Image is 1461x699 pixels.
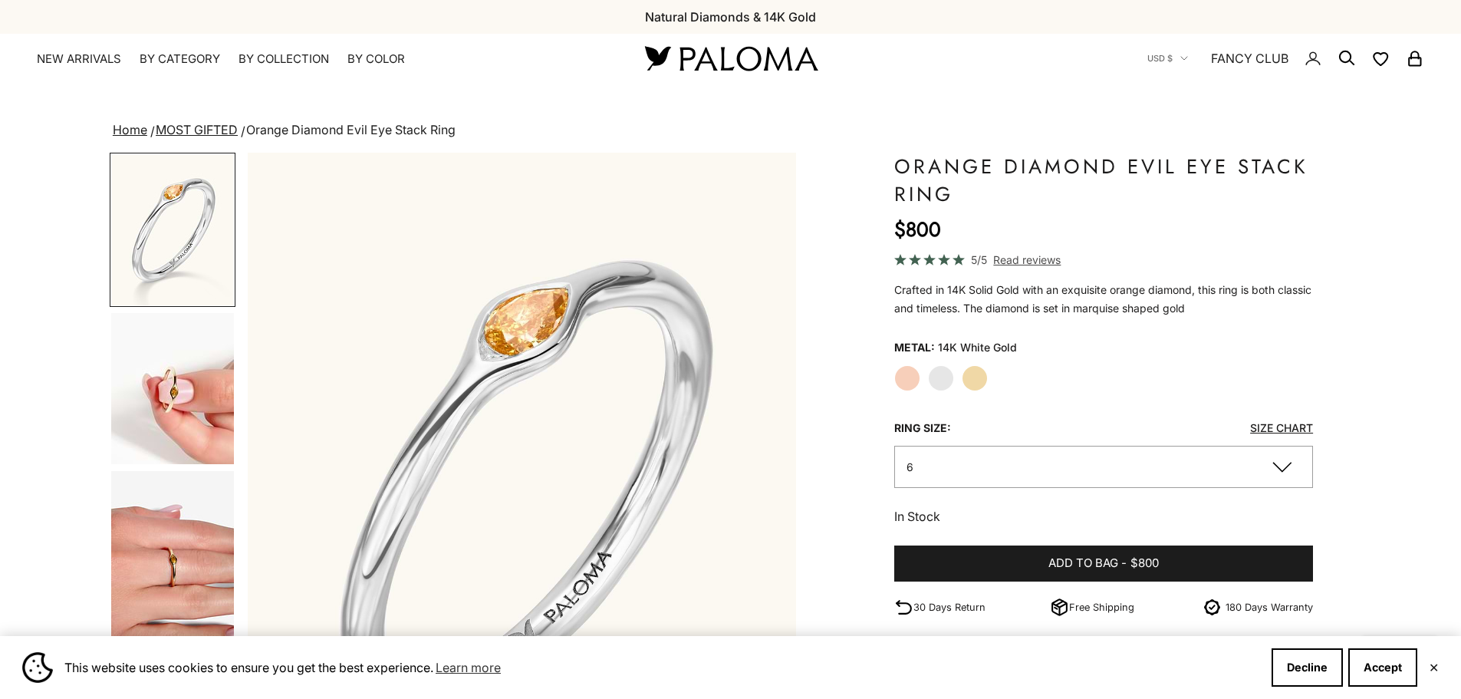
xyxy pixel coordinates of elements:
nav: breadcrumbs [110,120,1351,141]
legend: Ring Size: [894,417,951,440]
summary: By Category [140,51,220,67]
legend: Metal: [894,336,935,359]
span: Add to bag [1048,554,1118,573]
summary: By Collection [239,51,329,67]
nav: Primary navigation [37,51,608,67]
sale-price: $800 [894,214,941,245]
p: 30 Days Return [913,599,986,615]
nav: Secondary navigation [1147,34,1424,83]
button: Go to item 2 [110,153,235,307]
button: 6 [894,446,1314,488]
p: Crafted in 14K Solid Gold with an exquisite orange diamond, this ring is both classic and timeles... [894,281,1314,318]
a: FANCY CLUB [1211,48,1288,68]
h1: Orange Diamond Evil Eye Stack Ring [894,153,1314,208]
button: Go to item 5 [110,470,235,657]
summary: By Color [347,51,405,67]
button: Accept [1348,648,1417,687]
p: Natural Diamonds & 14K Gold [645,7,816,27]
a: NEW ARRIVALS [37,51,121,67]
span: USD $ [1147,51,1173,65]
span: 5/5 [971,251,987,269]
span: Read reviews [993,251,1061,269]
span: 6 [907,460,913,473]
p: Free Shipping [1069,599,1134,615]
a: MOST GIFTED [156,122,238,137]
p: In Stock [894,506,1314,526]
img: Cookie banner [22,652,53,683]
img: #WhiteGold [111,154,234,305]
span: $800 [1130,554,1159,573]
a: Size Chart [1250,421,1313,434]
variant-option-value: 14K White Gold [938,336,1017,359]
button: Add to bag-$800 [894,546,1314,582]
img: #YellowGold #WhiteGold #RoseGold [111,471,234,655]
img: #YellowGold #WhiteGold #RoseGold [111,313,234,464]
span: This website uses cookies to ensure you get the best experience. [64,656,1259,679]
button: Go to item 4 [110,312,235,466]
summary: PRODUCT DETAILS [894,621,1314,678]
button: Close [1429,663,1439,672]
button: USD $ [1147,51,1188,65]
a: Home [113,122,147,137]
button: Decline [1272,648,1343,687]
a: 5/5 Read reviews [894,251,1314,269]
a: Learn more [433,656,503,679]
p: 180 Days Warranty [1226,599,1313,615]
span: Orange Diamond Evil Eye Stack Ring [246,122,456,137]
